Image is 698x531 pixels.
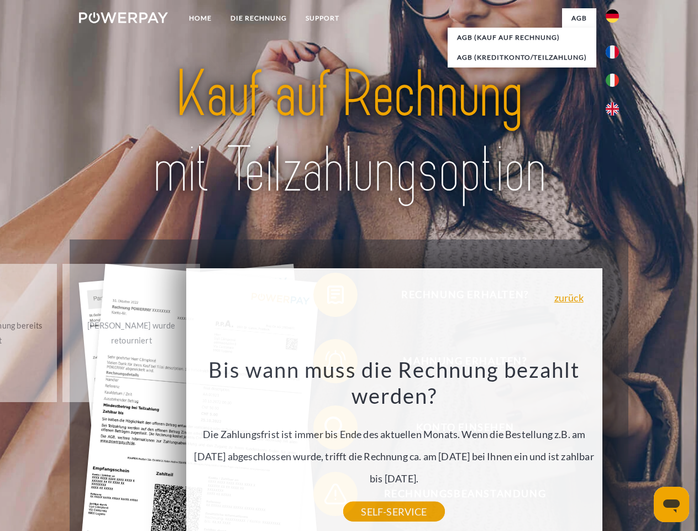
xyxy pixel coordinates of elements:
img: logo-powerpay-white.svg [79,12,168,23]
a: AGB (Kauf auf Rechnung) [448,28,596,48]
div: Die Zahlungsfrist ist immer bis Ende des aktuellen Monats. Wenn die Bestellung z.B. am [DATE] abg... [192,356,596,512]
img: it [606,74,619,87]
a: Home [180,8,221,28]
div: [PERSON_NAME] wurde retourniert [69,318,193,348]
iframe: Schaltfläche zum Öffnen des Messaging-Fensters [654,487,689,522]
a: SUPPORT [296,8,349,28]
img: fr [606,45,619,59]
h3: Bis wann muss die Rechnung bezahlt werden? [192,356,596,409]
a: agb [562,8,596,28]
a: DIE RECHNUNG [221,8,296,28]
img: title-powerpay_de.svg [106,53,592,212]
a: AGB (Kreditkonto/Teilzahlung) [448,48,596,67]
img: en [606,102,619,116]
a: SELF-SERVICE [343,502,444,522]
a: zurück [554,293,584,303]
img: de [606,9,619,23]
